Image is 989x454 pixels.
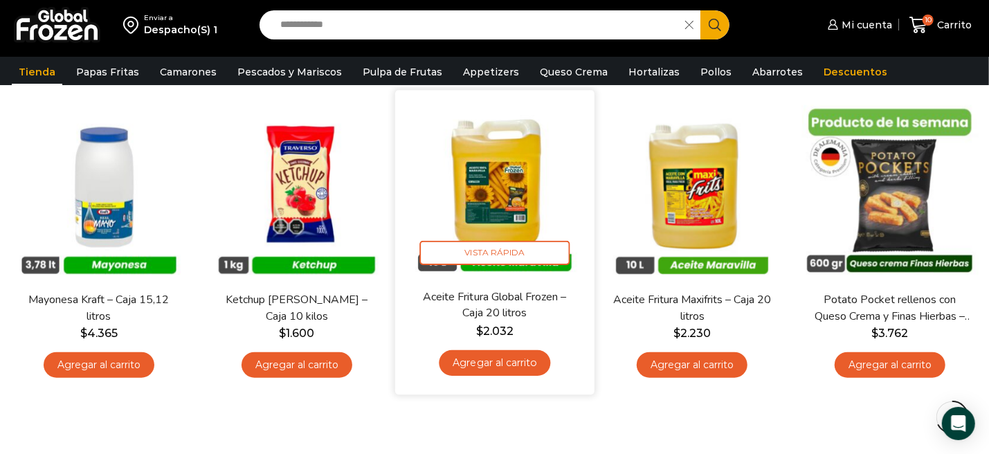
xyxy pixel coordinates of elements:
a: Agregar al carrito: “Mayonesa Kraft - Caja 15,12 litros” [44,352,154,378]
a: Tienda [12,59,62,85]
a: Papas Fritas [69,59,146,85]
a: Hortalizas [621,59,687,85]
a: Abarrotes [745,59,810,85]
a: Appetizers [456,59,526,85]
a: Ketchup [PERSON_NAME] – Caja 10 kilos [217,292,376,324]
a: Pulpa de Frutas [356,59,449,85]
span: $ [673,327,680,340]
span: Vista Rápida [419,240,570,264]
span: 10 [923,15,934,26]
a: Descuentos [817,59,894,85]
span: $ [279,327,286,340]
span: Mi cuenta [838,18,892,32]
a: Agregar al carrito: “Aceite Fritura Global Frozen – Caja 20 litros” [439,350,550,376]
a: Queso Crema [533,59,615,85]
a: Mi cuenta [824,11,892,39]
a: Aceite Fritura Maxifrits – Caja 20 litros [613,292,772,324]
span: $ [872,327,879,340]
a: Aceite Fritura Global Frozen – Caja 20 litros [415,289,575,322]
div: Open Intercom Messenger [942,407,975,440]
bdi: 2.032 [475,324,513,337]
a: Potato Pocket rellenos con Queso Crema y Finas Hierbas – Caja 8.4 kg [810,292,970,324]
img: address-field-icon.svg [123,13,144,37]
a: Agregar al carrito: “Aceite Fritura Maxifrits - Caja 20 litros” [637,352,747,378]
a: Pescados y Mariscos [230,59,349,85]
bdi: 3.762 [872,327,909,340]
bdi: 4.365 [80,327,118,340]
div: Despacho(S) 1 [144,23,217,37]
a: Camarones [153,59,224,85]
a: Agregar al carrito: “Potato Pocket rellenos con Queso Crema y Finas Hierbas - Caja 8.4 kg” [835,352,945,378]
button: Search button [700,10,729,39]
bdi: 2.230 [673,327,711,340]
a: 10 Carrito [906,9,975,42]
span: $ [80,327,87,340]
a: Mayonesa Kraft – Caja 15,12 litros [19,292,179,324]
a: Pollos [693,59,738,85]
span: Carrito [934,18,972,32]
bdi: 1.600 [279,327,314,340]
div: Enviar a [144,13,217,23]
span: $ [475,324,482,337]
a: Agregar al carrito: “Ketchup Traverso - Caja 10 kilos” [242,352,352,378]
